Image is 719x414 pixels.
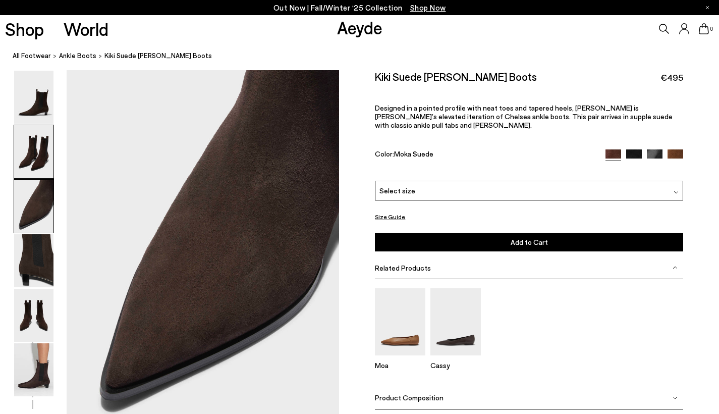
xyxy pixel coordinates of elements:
span: Add to Cart [511,238,548,246]
span: Related Products [375,264,431,272]
img: Kiki Suede Chelsea Boots - Image 3 [14,180,53,233]
p: Moa [375,361,425,370]
img: svg%3E [674,190,679,195]
img: svg%3E [673,395,678,400]
span: Moka Suede [394,149,433,158]
h2: Kiki Suede [PERSON_NAME] Boots [375,70,537,83]
a: 0 [699,23,709,34]
span: 0 [709,26,714,32]
img: Kiki Suede Chelsea Boots - Image 4 [14,234,53,287]
img: svg%3E [673,265,678,270]
a: Moa Pointed-Toe Flats Moa [375,348,425,370]
div: Color: [375,149,595,161]
img: Moa Pointed-Toe Flats [375,288,425,355]
button: Add to Cart [375,233,683,251]
span: ankle boots [59,51,96,60]
span: €495 [660,71,683,84]
img: Kiki Suede Chelsea Boots - Image 6 [14,343,53,396]
nav: breadcrumb [13,42,719,70]
a: Shop [5,20,44,38]
span: Navigate to /collections/new-in [410,3,446,12]
img: Cassy Pointed-Toe Flats [430,288,481,355]
span: Product Composition [375,393,444,402]
img: Kiki Suede Chelsea Boots - Image 1 [14,71,53,124]
a: All Footwear [13,50,51,61]
p: Designed in a pointed profile with neat toes and tapered heels, [PERSON_NAME] is [PERSON_NAME]’s ... [375,103,683,129]
a: ankle boots [59,50,96,61]
img: Kiki Suede Chelsea Boots - Image 2 [14,125,53,178]
span: Select size [379,185,415,196]
span: Kiki Suede [PERSON_NAME] Boots [104,50,212,61]
a: Aeyde [337,17,382,38]
a: Cassy Pointed-Toe Flats Cassy [430,348,481,370]
p: Out Now | Fall/Winter ‘25 Collection [273,2,446,14]
a: World [64,20,108,38]
button: Size Guide [375,211,405,223]
img: Kiki Suede Chelsea Boots - Image 5 [14,289,53,342]
p: Cassy [430,361,481,370]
